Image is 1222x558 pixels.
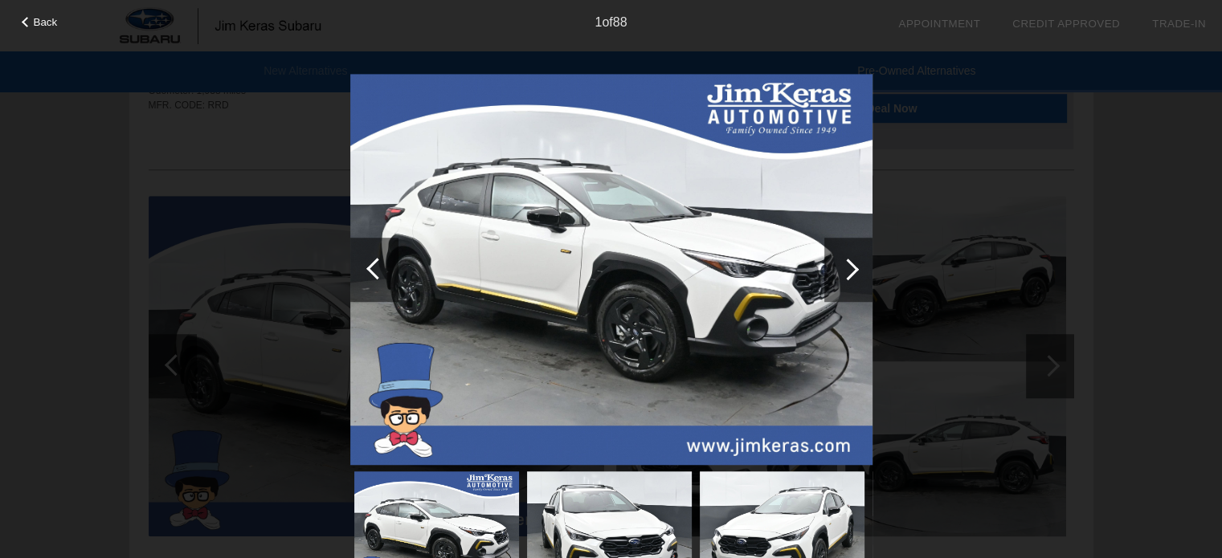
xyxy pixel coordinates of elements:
a: Appointment [898,18,980,30]
span: 1 [595,15,602,29]
img: 1.jpg [350,74,873,466]
span: 88 [613,15,627,29]
span: Back [34,16,58,28]
a: Trade-In [1152,18,1206,30]
a: Credit Approved [1012,18,1120,30]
